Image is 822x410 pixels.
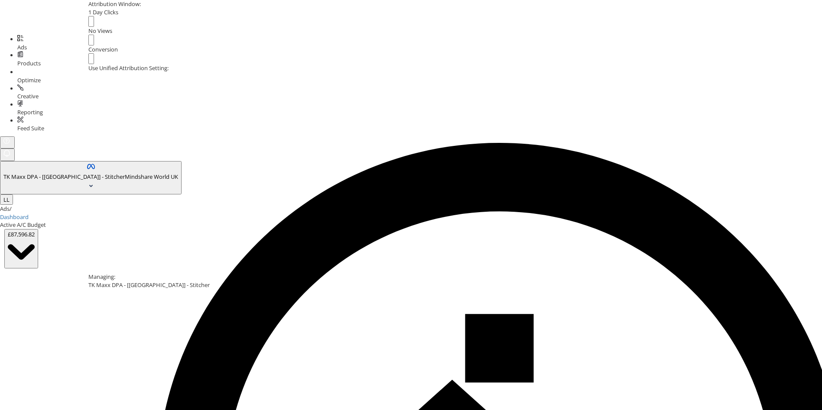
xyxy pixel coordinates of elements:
span: 1 Day Clicks [88,8,118,16]
span: TK Maxx DPA - [[GEOGRAPHIC_DATA]] - Stitcher [3,173,125,181]
span: LL [3,196,10,203]
span: Creative [17,92,39,100]
span: Products [17,59,41,67]
div: £87,596.82 [8,230,35,239]
span: / [10,205,12,213]
span: Ads [17,43,27,51]
label: Use Unified Attribution Setting: [88,64,169,72]
span: Reporting [17,108,43,116]
span: Conversion [88,45,118,53]
span: Feed Suite [17,124,44,132]
span: Optimize [17,76,41,84]
span: No Views [88,27,112,35]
